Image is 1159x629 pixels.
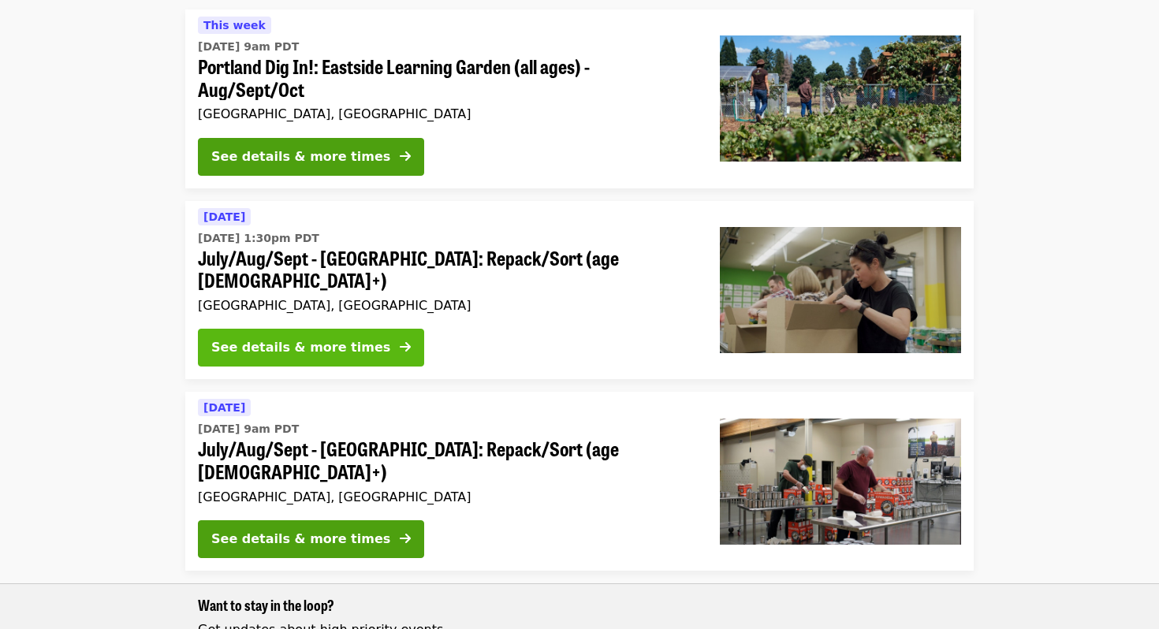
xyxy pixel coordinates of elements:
[400,340,411,355] i: arrow-right icon
[198,298,695,313] div: [GEOGRAPHIC_DATA], [GEOGRAPHIC_DATA]
[198,39,299,55] time: [DATE] 9am PDT
[198,106,695,121] div: [GEOGRAPHIC_DATA], [GEOGRAPHIC_DATA]
[720,419,961,545] img: July/Aug/Sept - Portland: Repack/Sort (age 16+) organized by Oregon Food Bank
[203,210,245,223] span: [DATE]
[185,201,974,380] a: See details for "July/Aug/Sept - Portland: Repack/Sort (age 8+)"
[198,138,424,176] button: See details & more times
[198,520,424,558] button: See details & more times
[203,401,245,414] span: [DATE]
[198,329,424,367] button: See details & more times
[203,19,266,32] span: This week
[198,55,695,101] span: Portland Dig In!: Eastside Learning Garden (all ages) - Aug/Sept/Oct
[198,594,334,615] span: Want to stay in the loop?
[198,489,695,504] div: [GEOGRAPHIC_DATA], [GEOGRAPHIC_DATA]
[198,247,695,292] span: July/Aug/Sept - [GEOGRAPHIC_DATA]: Repack/Sort (age [DEMOGRAPHIC_DATA]+)
[198,421,299,437] time: [DATE] 9am PDT
[400,531,411,546] i: arrow-right icon
[211,338,390,357] div: See details & more times
[185,392,974,571] a: See details for "July/Aug/Sept - Portland: Repack/Sort (age 16+)"
[400,149,411,164] i: arrow-right icon
[720,227,961,353] img: July/Aug/Sept - Portland: Repack/Sort (age 8+) organized by Oregon Food Bank
[198,437,695,483] span: July/Aug/Sept - [GEOGRAPHIC_DATA]: Repack/Sort (age [DEMOGRAPHIC_DATA]+)
[720,35,961,162] img: Portland Dig In!: Eastside Learning Garden (all ages) - Aug/Sept/Oct organized by Oregon Food Bank
[198,230,319,247] time: [DATE] 1:30pm PDT
[185,9,974,188] a: See details for "Portland Dig In!: Eastside Learning Garden (all ages) - Aug/Sept/Oct"
[211,530,390,549] div: See details & more times
[211,147,390,166] div: See details & more times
